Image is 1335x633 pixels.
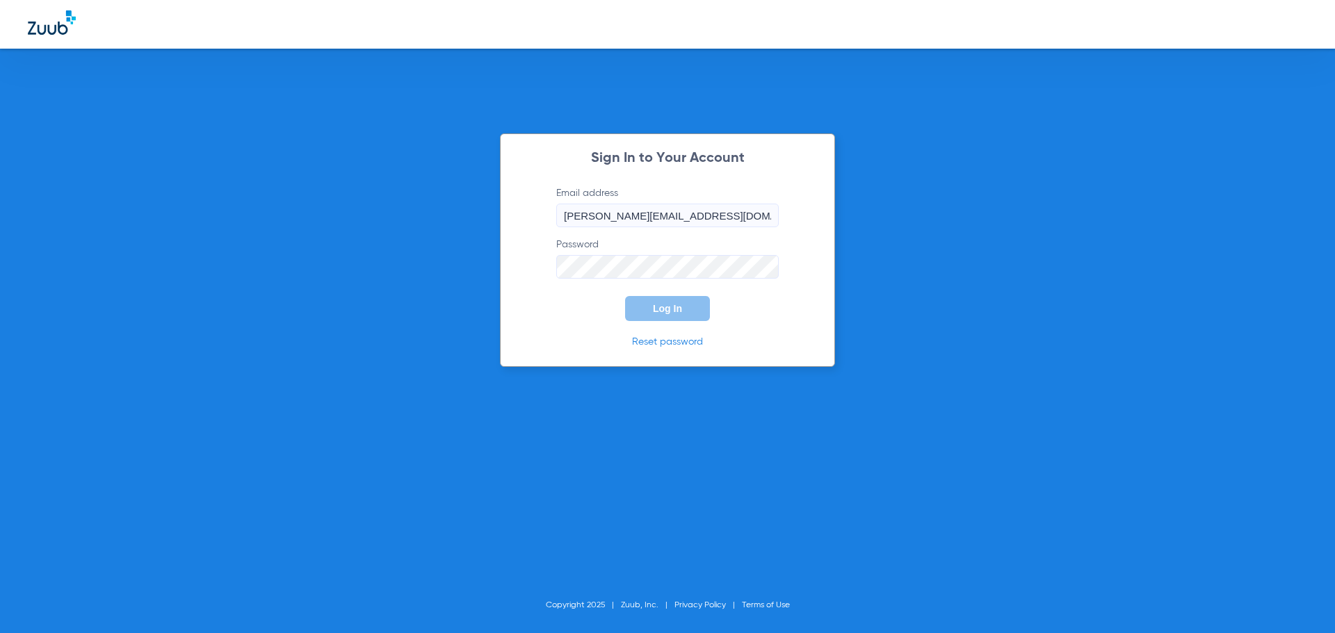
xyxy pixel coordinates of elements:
img: Zuub Logo [28,10,76,35]
li: Zuub, Inc. [621,598,674,612]
input: Password [556,255,779,279]
label: Password [556,238,779,279]
li: Copyright 2025 [546,598,621,612]
span: Log In [653,303,682,314]
h2: Sign In to Your Account [535,151,800,165]
label: Email address [556,186,779,227]
a: Privacy Policy [674,601,726,609]
input: Email address [556,204,779,227]
a: Terms of Use [742,601,790,609]
button: Log In [625,296,710,321]
a: Reset password [632,337,703,347]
